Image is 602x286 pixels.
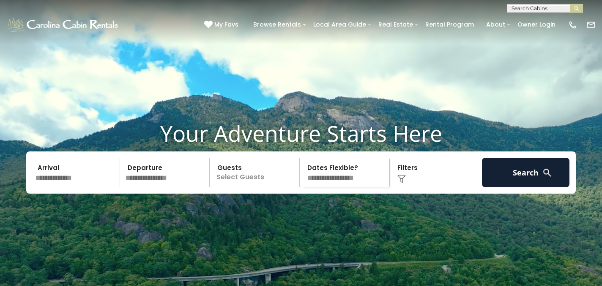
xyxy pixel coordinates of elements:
a: Browse Rentals [249,18,305,31]
img: search-regular-white.png [542,167,553,178]
button: Search [482,158,569,187]
a: Rental Program [421,18,478,31]
a: About [482,18,509,31]
a: Real Estate [374,18,417,31]
img: mail-regular-white.png [586,20,596,30]
img: phone-regular-white.png [568,20,577,30]
a: Owner Login [513,18,560,31]
img: White-1-1-2.png [6,16,120,33]
p: Select Guests [212,158,299,187]
h1: Your Adventure Starts Here [6,120,596,146]
img: filter--v1.png [397,175,406,183]
a: Local Area Guide [309,18,370,31]
a: My Favs [204,20,241,30]
span: My Favs [214,20,238,29]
